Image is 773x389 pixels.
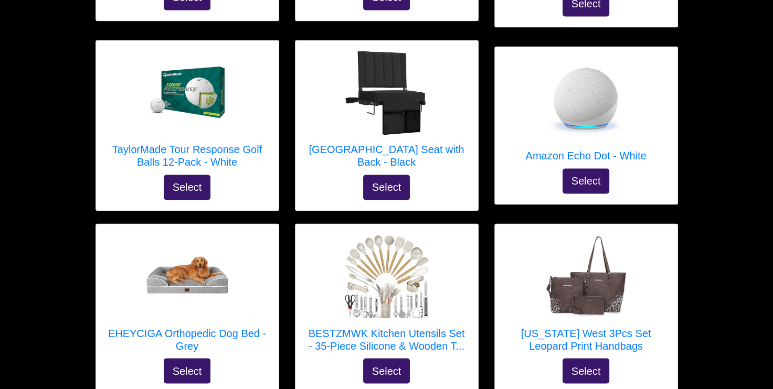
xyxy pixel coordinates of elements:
[345,234,429,318] img: BESTZMWK Kitchen Utensils Set - 35-Piece Silicone & Wooden Tools
[145,64,229,122] img: TaylorMade Tour Response Golf Balls 12-Pack - White
[306,234,468,358] a: BESTZMWK Kitchen Utensils Set - 35-Piece Silicone & Wooden Tools BESTZMWK Kitchen Utensils Set - ...
[363,175,410,200] button: Select
[544,234,628,318] img: Montana West 3Pcs Set Leopard Print Handbags
[505,327,667,352] h5: [US_STATE] West 3Pcs Set Leopard Print Handbags
[164,358,211,383] button: Select
[107,143,268,168] h5: TaylorMade Tour Response Golf Balls 12-Pack - White
[505,234,667,358] a: Montana West 3Pcs Set Leopard Print Handbags [US_STATE] West 3Pcs Set Leopard Print Handbags
[145,234,229,318] img: EHEYCIGA Orthopedic Dog Bed - Grey
[306,51,468,175] a: Halituny Stadium Seat with Back - Black [GEOGRAPHIC_DATA] Seat with Back - Black
[107,234,268,358] a: EHEYCIGA Orthopedic Dog Bed - Grey EHEYCIGA Orthopedic Dog Bed - Grey
[107,51,268,175] a: TaylorMade Tour Response Golf Balls 12-Pack - White TaylorMade Tour Response Golf Balls 12-Pack -...
[544,57,628,141] img: Amazon Echo Dot - White
[306,143,468,168] h5: [GEOGRAPHIC_DATA] Seat with Back - Black
[164,175,211,200] button: Select
[345,51,429,135] img: Halituny Stadium Seat with Back - Black
[107,327,268,352] h5: EHEYCIGA Orthopedic Dog Bed - Grey
[525,57,646,168] a: Amazon Echo Dot - White Amazon Echo Dot - White
[525,149,646,162] h5: Amazon Echo Dot - White
[563,358,610,383] button: Select
[306,327,468,352] h5: BESTZMWK Kitchen Utensils Set - 35-Piece Silicone & Wooden T...
[363,358,410,383] button: Select
[563,168,610,193] button: Select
